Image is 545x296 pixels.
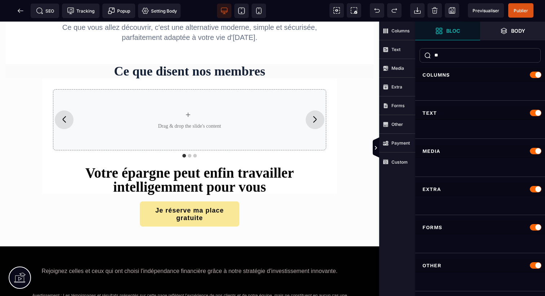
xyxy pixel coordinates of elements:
[415,221,545,234] div: Forms
[391,47,400,52] strong: Text
[391,140,410,146] strong: Payment
[48,144,332,172] h2: Votre épargne peut enfin travailler intelligemment pour vous
[415,259,545,272] div: Other
[391,103,405,108] strong: Forms
[5,245,374,255] text: Rejoignez celles et ceux qui ont choisi l'indépendance financière grâce à notre stratégie d'inves...
[473,8,499,13] span: Previsualiser
[142,7,177,14] span: Setting Body
[347,3,361,18] span: Screenshot
[468,3,504,18] span: Preview
[391,84,402,90] strong: Extra
[415,106,545,120] div: Text
[108,7,130,14] span: Popup
[36,7,54,14] span: SEO
[391,28,410,33] strong: Columns
[391,159,408,165] strong: Custom
[415,183,545,196] div: Extra
[329,3,344,18] span: View components
[391,122,403,127] strong: Other
[415,145,545,158] div: Media
[55,89,74,108] button: Previous slide
[446,28,460,33] strong: Bloc
[306,89,324,108] button: Next slide
[67,7,94,14] span: Tracking
[391,65,404,71] strong: Media
[415,22,480,40] span: Open Blocks
[140,180,239,205] button: Je réserve ma place gratuite
[514,8,528,13] span: Publier
[5,42,374,57] h2: Ce que disent nos membres
[51,1,328,21] p: Ce que vous allez découvrir, c'est une alternative moderne, simple et sécurisée, parfaitement ada...
[480,22,545,40] span: Open Layer Manager
[415,68,545,82] div: Columns
[511,28,525,33] strong: Body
